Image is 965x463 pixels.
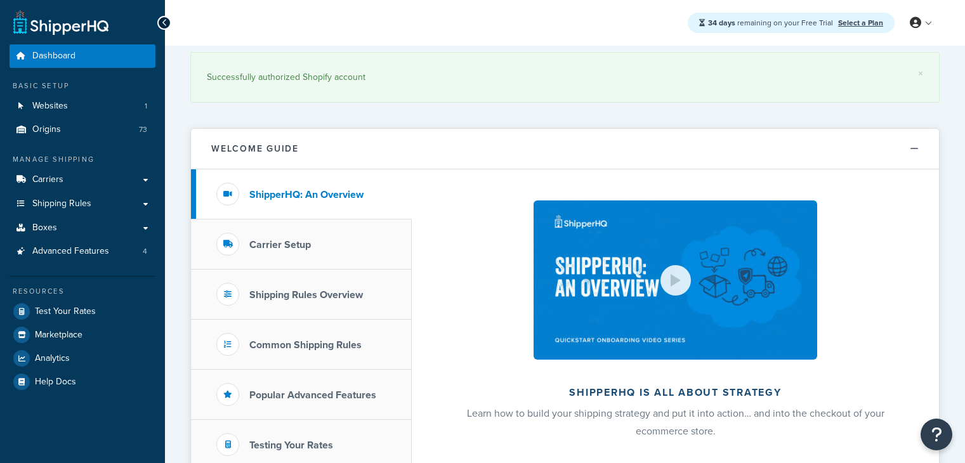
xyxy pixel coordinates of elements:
span: Learn how to build your shipping strategy and put it into action… and into the checkout of your e... [467,406,884,438]
a: Boxes [10,216,155,240]
span: Origins [32,124,61,135]
span: Carriers [32,174,63,185]
span: Websites [32,101,68,112]
a: Select a Plan [838,17,883,29]
button: Welcome Guide [191,129,939,169]
div: Basic Setup [10,81,155,91]
span: Help Docs [35,377,76,388]
span: Shipping Rules [32,199,91,209]
span: Advanced Features [32,246,109,257]
a: Advanced Features4 [10,240,155,263]
h3: Shipping Rules Overview [249,289,363,301]
div: Resources [10,286,155,297]
a: Marketplace [10,323,155,346]
h3: ShipperHQ: An Overview [249,189,364,200]
h3: Popular Advanced Features [249,389,376,401]
a: Carriers [10,168,155,192]
h3: Carrier Setup [249,239,311,251]
h2: Welcome Guide [211,144,299,153]
span: remaining on your Free Trial [708,17,835,29]
span: 73 [139,124,147,135]
strong: 34 days [708,17,735,29]
button: Open Resource Center [921,419,952,450]
a: Test Your Rates [10,300,155,323]
a: Help Docs [10,370,155,393]
a: Analytics [10,347,155,370]
h3: Common Shipping Rules [249,339,362,351]
li: Websites [10,95,155,118]
div: Manage Shipping [10,154,155,165]
span: Test Your Rates [35,306,96,317]
span: Boxes [32,223,57,233]
h3: Testing Your Rates [249,440,333,451]
a: Dashboard [10,44,155,68]
li: Origins [10,118,155,141]
a: Origins73 [10,118,155,141]
img: ShipperHQ is all about strategy [534,200,817,360]
span: 1 [145,101,147,112]
span: Analytics [35,353,70,364]
a: Websites1 [10,95,155,118]
span: Dashboard [32,51,75,62]
a: Shipping Rules [10,192,155,216]
h2: ShipperHQ is all about strategy [445,387,905,398]
span: 4 [143,246,147,257]
a: × [918,68,923,79]
div: Successfully authorized Shopify account [207,68,923,86]
span: Marketplace [35,330,82,341]
li: Advanced Features [10,240,155,263]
